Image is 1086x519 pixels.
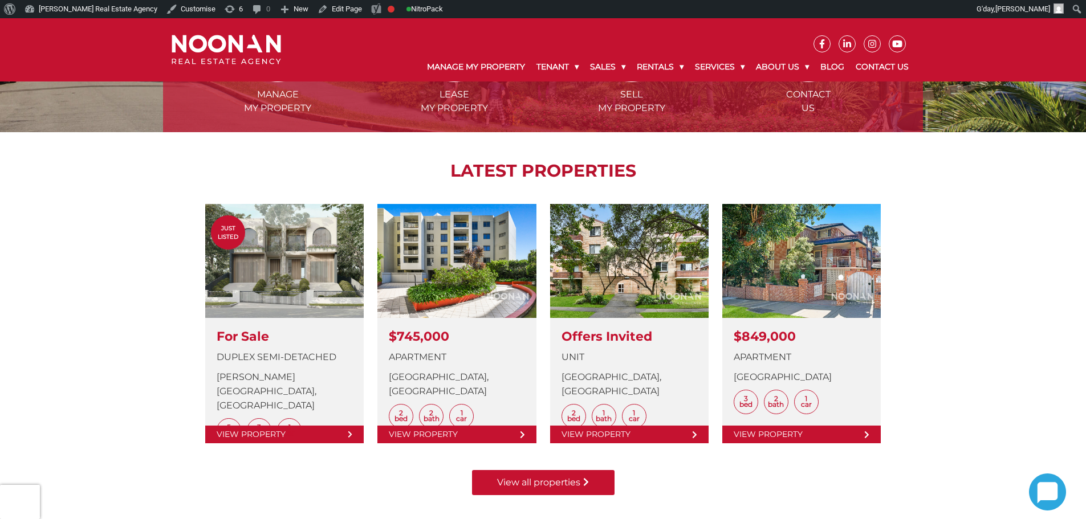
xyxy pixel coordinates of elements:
[721,42,896,113] a: ICONS ContactUs
[544,42,719,113] a: Sell my property Sellmy Property
[850,52,914,81] a: Contact Us
[531,52,584,81] a: Tenant
[172,35,281,65] img: Noonan Real Estate Agency
[815,52,850,81] a: Blog
[367,42,542,113] a: Lease my property Leasemy Property
[192,161,894,181] h2: LATEST PROPERTIES
[631,52,689,81] a: Rentals
[367,88,542,115] span: Lease my Property
[190,42,365,113] a: Manage my Property Managemy Property
[689,52,750,81] a: Services
[995,5,1050,13] span: [PERSON_NAME]
[750,52,815,81] a: About Us
[584,52,631,81] a: Sales
[721,88,896,115] span: Contact Us
[421,52,531,81] a: Manage My Property
[190,88,365,115] span: Manage my Property
[388,6,394,13] div: Focus keyphrase not set
[472,470,615,495] a: View all properties
[544,88,719,115] span: Sell my Property
[211,224,245,241] span: Just Listed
